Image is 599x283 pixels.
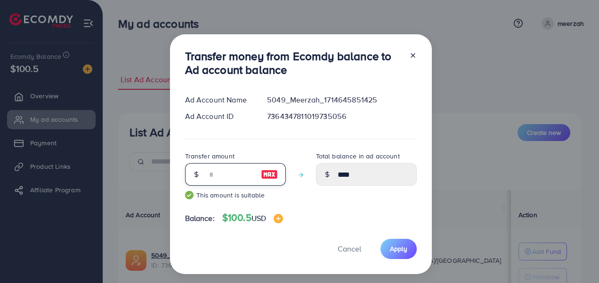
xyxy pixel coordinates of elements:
div: Ad Account Name [178,94,260,105]
span: Balance: [185,213,215,224]
small: This amount is suitable [185,190,286,200]
span: USD [251,213,266,223]
button: Apply [380,239,417,259]
div: Ad Account ID [178,111,260,122]
img: guide [185,191,194,199]
img: image [274,214,283,223]
h4: $100.5 [222,212,283,224]
h3: Transfer money from Ecomdy balance to Ad account balance [185,49,402,77]
label: Total balance in ad account [316,151,400,161]
span: Apply [390,244,407,253]
div: 5049_Meerzah_1714645851425 [259,94,424,105]
div: 7364347811019735056 [259,111,424,122]
label: Transfer amount [185,151,235,161]
img: image [261,169,278,180]
iframe: Chat [559,241,592,276]
button: Cancel [326,239,373,259]
span: Cancel [338,244,361,254]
